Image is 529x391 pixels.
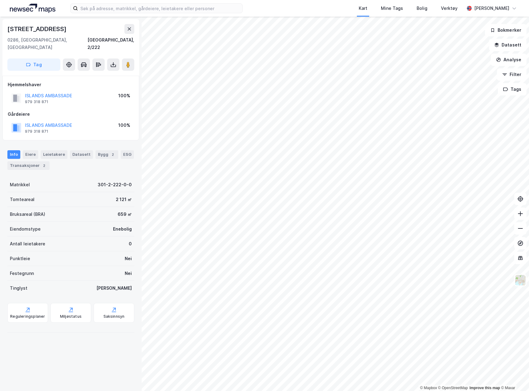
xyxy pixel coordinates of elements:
[121,150,134,159] div: ESG
[25,129,48,134] div: 979 318 871
[438,386,468,390] a: OpenStreetMap
[8,111,134,118] div: Gårdeiere
[23,150,38,159] div: Eiere
[498,361,529,391] div: Kontrollprogram for chat
[7,24,68,34] div: [STREET_ADDRESS]
[7,36,87,51] div: 0286, [GEOGRAPHIC_DATA], [GEOGRAPHIC_DATA]
[87,36,134,51] div: [GEOGRAPHIC_DATA], 2/222
[7,58,60,71] button: Tag
[129,240,132,248] div: 0
[41,163,47,169] div: 2
[10,284,27,292] div: Tinglyst
[70,150,93,159] div: Datasett
[485,24,527,36] button: Bokmerker
[95,150,118,159] div: Bygg
[491,54,527,66] button: Analyse
[10,270,34,277] div: Festegrunn
[381,5,403,12] div: Mine Tags
[118,92,130,99] div: 100%
[10,240,45,248] div: Antall leietakere
[125,255,132,262] div: Nei
[498,83,527,95] button: Tags
[474,5,509,12] div: [PERSON_NAME]
[10,181,30,188] div: Matrikkel
[116,196,132,203] div: 2 121 ㎡
[420,386,437,390] a: Mapbox
[515,274,526,286] img: Z
[60,314,82,319] div: Miljøstatus
[489,39,527,51] button: Datasett
[118,211,132,218] div: 659 ㎡
[10,225,41,233] div: Eiendomstype
[41,150,67,159] div: Leietakere
[10,196,34,203] div: Tomteareal
[497,68,527,81] button: Filter
[78,4,242,13] input: Søk på adresse, matrikkel, gårdeiere, leietakere eller personer
[359,5,367,12] div: Kart
[118,122,130,129] div: 100%
[498,361,529,391] iframe: Chat Widget
[10,4,55,13] img: logo.a4113a55bc3d86da70a041830d287a7e.svg
[441,5,458,12] div: Verktøy
[98,181,132,188] div: 301-2-222-0-0
[25,99,48,104] div: 979 318 871
[8,81,134,88] div: Hjemmelshaver
[110,151,116,158] div: 2
[103,314,125,319] div: Saksinnsyn
[417,5,427,12] div: Bolig
[125,270,132,277] div: Nei
[10,255,30,262] div: Punktleie
[7,161,50,170] div: Transaksjoner
[470,386,500,390] a: Improve this map
[10,211,45,218] div: Bruksareal (BRA)
[7,150,20,159] div: Info
[10,314,45,319] div: Reguleringsplaner
[96,284,132,292] div: [PERSON_NAME]
[113,225,132,233] div: Enebolig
